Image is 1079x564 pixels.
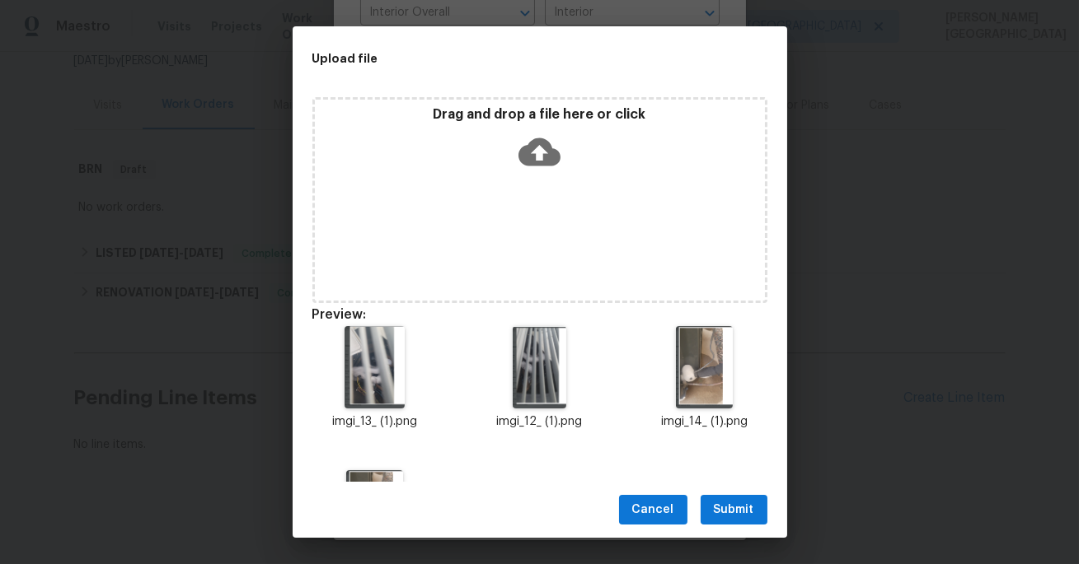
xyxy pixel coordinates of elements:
span: Submit [714,500,754,520]
p: imgi_13_ (1).png [312,413,438,431]
button: Submit [701,495,767,525]
img: 9CI88HAAAABklEQVQDADeNCyd0jU8FAAAAAElFTkSuQmCC [513,326,565,408]
span: Cancel [632,500,674,520]
img: 9O4fF2AAAABklEQVQDANGGinUsMSfSAAAAAElFTkSuQmCC [346,470,404,552]
button: Cancel [619,495,687,525]
p: imgi_14_ (1).png [641,413,767,431]
p: Drag and drop a file here or click [315,106,765,124]
h2: Upload file [312,49,693,68]
img: +NxCluAAAABklEQVQDAOkKaZ6zCo6nAAAAAElFTkSuQmCC [345,326,405,408]
p: imgi_12_ (1).png [476,413,602,431]
img: 9O4fF2AAAABklEQVQDANGGinUsMSfSAAAAAElFTkSuQmCC [676,326,734,408]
